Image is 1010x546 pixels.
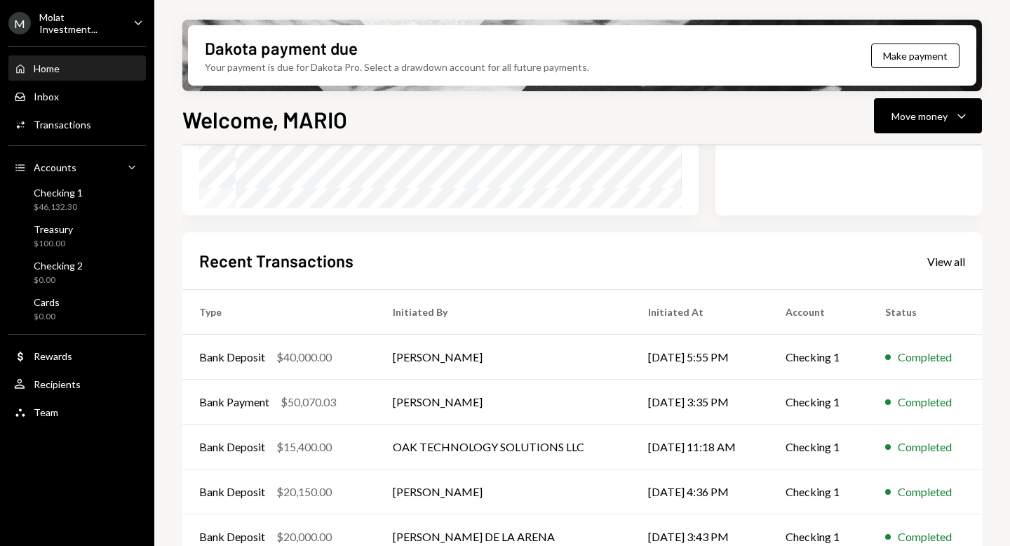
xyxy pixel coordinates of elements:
[898,349,952,366] div: Completed
[376,290,631,335] th: Initiated By
[276,484,332,500] div: $20,150.00
[769,290,868,335] th: Account
[8,12,31,34] div: M
[199,394,269,411] div: Bank Payment
[199,349,265,366] div: Bank Deposit
[34,296,60,308] div: Cards
[927,255,965,269] div: View all
[8,112,146,137] a: Transactions
[871,44,959,68] button: Make payment
[199,484,265,500] div: Bank Deposit
[281,394,336,411] div: $50,070.03
[8,219,146,253] a: Treasury$100.00
[276,439,332,455] div: $15,400.00
[8,255,146,289] a: Checking 2$0.00
[182,105,347,133] h1: Welcome, MARIO
[631,335,769,380] td: [DATE] 5:55 PM
[927,253,965,269] a: View all
[8,343,146,368] a: Rewards
[8,84,146,109] a: Inbox
[8,182,146,216] a: Checking 1$46,132.30
[8,292,146,326] a: Cards$0.00
[898,439,952,455] div: Completed
[769,335,868,380] td: Checking 1
[8,399,146,425] a: Team
[34,201,83,213] div: $46,132.30
[376,425,631,470] td: OAK TECHNOLOGY SOLUTIONS LLC
[769,425,868,470] td: Checking 1
[34,91,59,102] div: Inbox
[34,161,76,173] div: Accounts
[34,311,60,323] div: $0.00
[34,119,91,131] div: Transactions
[868,290,982,335] th: Status
[891,109,948,124] div: Move money
[769,380,868,425] td: Checking 1
[276,349,332,366] div: $40,000.00
[34,260,83,272] div: Checking 2
[34,223,73,235] div: Treasury
[8,371,146,397] a: Recipients
[898,528,952,545] div: Completed
[376,335,631,380] td: [PERSON_NAME]
[34,274,83,286] div: $0.00
[34,406,58,418] div: Team
[376,470,631,514] td: [PERSON_NAME]
[199,249,353,272] h2: Recent Transactions
[898,394,952,411] div: Completed
[769,470,868,514] td: Checking 1
[182,290,376,335] th: Type
[276,528,332,545] div: $20,000.00
[376,380,631,425] td: [PERSON_NAME]
[631,470,769,514] td: [DATE] 4:36 PM
[631,425,769,470] td: [DATE] 11:18 AM
[898,484,952,500] div: Completed
[631,290,769,335] th: Initiated At
[631,380,769,425] td: [DATE] 3:35 PM
[874,98,982,133] button: Move money
[34,378,81,390] div: Recipients
[39,11,122,35] div: Molat Investment...
[8,154,146,180] a: Accounts
[34,238,73,250] div: $100.00
[205,36,358,60] div: Dakota payment due
[205,60,589,74] div: Your payment is due for Dakota Pro. Select a drawdown account for all future payments.
[34,187,83,199] div: Checking 1
[199,439,265,455] div: Bank Deposit
[8,55,146,81] a: Home
[199,528,265,545] div: Bank Deposit
[34,62,60,74] div: Home
[34,350,72,362] div: Rewards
